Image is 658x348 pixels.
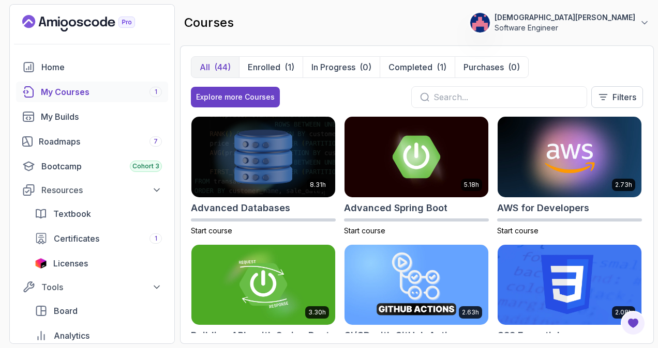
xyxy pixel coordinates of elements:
a: analytics [28,325,168,346]
div: Tools [41,281,162,293]
img: Building APIs with Spring Boot card [191,245,335,325]
span: Textbook [53,208,91,220]
p: 3.30h [308,308,326,317]
p: 2.08h [615,308,632,317]
p: 2.73h [615,181,632,189]
img: CI/CD with GitHub Actions card [345,245,488,325]
span: 1 [155,234,157,243]
button: Resources [16,181,168,199]
button: Explore more Courses [191,87,280,107]
h2: Advanced Spring Boot [344,201,447,215]
input: Search... [433,91,578,103]
span: 1 [155,88,157,96]
img: Advanced Spring Boot card [345,117,488,197]
span: Board [54,305,78,317]
span: Certificates [54,232,99,245]
h2: CSS Essentials [497,328,565,343]
p: Purchases [463,61,504,73]
p: Enrolled [248,61,280,73]
h2: CI/CD with GitHub Actions [344,328,464,343]
span: 7 [154,137,158,146]
button: Completed(1) [380,57,455,77]
span: Start course [191,226,232,235]
a: licenses [28,253,168,274]
p: 5.18h [464,181,479,189]
button: In Progress(0) [303,57,380,77]
a: roadmaps [16,131,168,152]
div: My Builds [41,110,162,123]
img: AWS for Developers card [498,117,641,197]
p: All [200,61,210,73]
h2: AWS for Developers [497,201,589,215]
button: Filters [591,86,643,108]
span: Cohort 3 [132,162,159,170]
p: In Progress [311,61,355,73]
div: Explore more Courses [196,92,275,102]
a: home [16,57,168,77]
p: 8.31h [310,181,326,189]
div: (0) [508,61,520,73]
img: Advanced Databases card [191,117,335,197]
h2: courses [184,14,234,31]
div: Home [41,61,162,73]
button: All(44) [191,57,239,77]
p: Filters [612,91,636,103]
div: My Courses [41,86,162,98]
div: Resources [41,184,162,196]
a: textbook [28,203,168,224]
p: Software Engineer [495,23,635,33]
img: CSS Essentials card [498,245,641,325]
div: (1) [285,61,294,73]
p: [DEMOGRAPHIC_DATA][PERSON_NAME] [495,12,635,23]
h2: Advanced Databases [191,201,290,215]
button: Tools [16,278,168,296]
img: jetbrains icon [35,258,47,268]
p: 2.63h [462,308,479,317]
button: Purchases(0) [455,57,528,77]
p: Completed [388,61,432,73]
a: bootcamp [16,156,168,177]
a: builds [16,106,168,127]
div: (1) [437,61,446,73]
span: Licenses [53,257,88,270]
img: user profile image [470,13,490,33]
div: (44) [214,61,231,73]
button: Enrolled(1) [239,57,303,77]
div: (0) [360,61,371,73]
button: user profile image[DEMOGRAPHIC_DATA][PERSON_NAME]Software Engineer [470,12,650,33]
a: certificates [28,228,168,249]
span: Start course [344,226,385,235]
a: board [28,300,168,321]
a: courses [16,82,168,102]
span: Analytics [54,329,89,342]
a: Landing page [22,15,159,31]
h2: Building APIs with Spring Boot [191,328,330,343]
div: Bootcamp [41,160,162,172]
span: Start course [497,226,539,235]
button: Open Feedback Button [621,311,646,336]
div: Roadmaps [39,135,162,148]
